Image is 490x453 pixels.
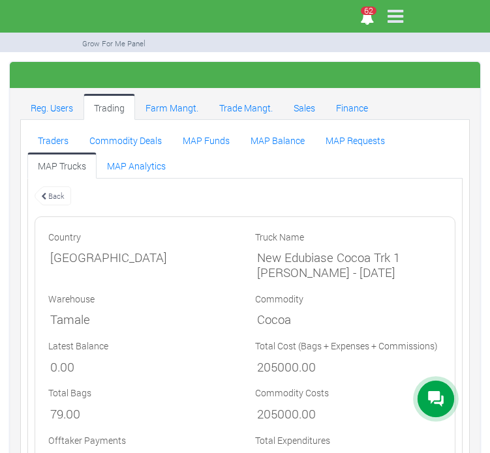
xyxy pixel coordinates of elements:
[257,360,440,375] h5: 205000.00
[50,250,234,265] h5: [GEOGRAPHIC_DATA]
[50,407,234,422] h5: 79.00
[50,312,234,327] h5: Tamale
[48,386,91,400] label: Total Bags
[27,126,79,153] a: Traders
[84,94,135,120] a: Trading
[50,360,234,375] h5: 0.00
[27,153,97,179] a: MAP Trucks
[172,126,240,153] a: MAP Funds
[82,38,145,48] small: Grow For Me Panel
[209,94,283,120] a: Trade Mangt.
[240,126,315,153] a: MAP Balance
[354,13,380,25] a: 62
[97,153,176,179] a: MAP Analytics
[20,94,84,120] a: Reg. Users
[48,339,108,353] label: Latest Balance
[255,292,303,306] label: Commodity
[283,94,326,120] a: Sales
[326,94,378,120] a: Finance
[135,94,209,120] a: Farm Mangt.
[48,230,81,244] label: Country
[255,339,438,353] label: Total Cost (Bags + Expenses + Commissions)
[255,230,304,244] label: Truck Name
[354,3,380,33] i: Notifications
[48,433,126,447] label: Offtaker Payments
[257,312,440,327] h5: Cocoa
[255,433,330,447] label: Total Expenditures
[82,3,88,29] img: growforme image
[315,126,395,153] a: MAP Requests
[79,126,172,153] a: Commodity Deals
[361,7,376,15] span: 62
[255,386,329,400] label: Commodity Costs
[35,185,71,207] a: Back
[48,292,95,306] label: Warehouse
[257,407,440,422] h5: 205000.00
[257,250,440,280] h5: New Edubiase Cocoa Trk 1 [PERSON_NAME] - [DATE]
